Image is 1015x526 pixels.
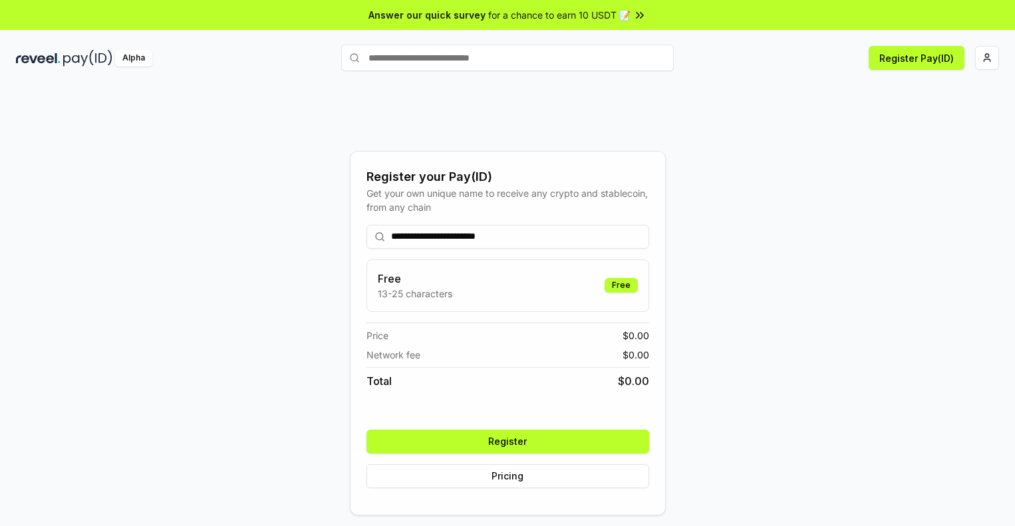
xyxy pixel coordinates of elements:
[366,168,649,186] div: Register your Pay(ID)
[115,50,152,66] div: Alpha
[366,186,649,214] div: Get your own unique name to receive any crypto and stablecoin, from any chain
[618,373,649,389] span: $ 0.00
[366,464,649,488] button: Pricing
[63,50,112,66] img: pay_id
[605,278,638,293] div: Free
[488,8,631,22] span: for a chance to earn 10 USDT 📝
[869,46,964,70] button: Register Pay(ID)
[378,287,452,301] p: 13-25 characters
[368,8,486,22] span: Answer our quick survey
[366,348,420,362] span: Network fee
[366,430,649,454] button: Register
[16,50,61,66] img: reveel_dark
[623,329,649,342] span: $ 0.00
[378,271,452,287] h3: Free
[366,373,392,389] span: Total
[366,329,388,342] span: Price
[623,348,649,362] span: $ 0.00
